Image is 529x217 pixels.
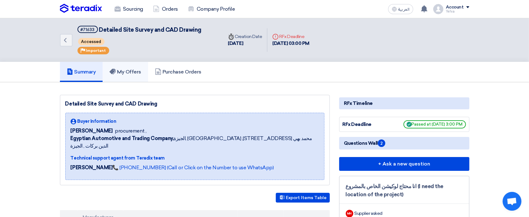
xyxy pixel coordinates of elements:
h5: Summary [67,69,96,75]
div: Open chat [503,192,521,211]
h5: Detailed Site Survey and CAD Drawing [77,26,201,34]
span: Important [86,48,106,53]
a: Company Profile [183,2,240,16]
span: الجيزة, [GEOGRAPHIC_DATA] ,[STREET_ADDRESS] محمد بهي الدين بركات , الجيزة [71,135,319,150]
b: Egyptian Automotive and Trading Company, [71,135,174,141]
img: Teradix logo [60,4,102,13]
div: Supplier asked [355,210,382,217]
a: 📞 [PHONE_NUMBER] (Call or Click on the Number to use WhatsApp) [112,165,274,171]
div: [DATE] [228,40,262,47]
div: Technical support agent from Teradix team [71,155,319,161]
span: Questions Wall [344,139,385,147]
a: Purchase Orders [148,62,208,82]
div: RFx Timeline [339,97,469,109]
a: Orders [148,2,183,16]
a: Summary [60,62,103,82]
div: Creation Date [228,33,262,40]
span: Accessed [78,38,104,45]
div: RFx Deadline [272,33,309,40]
a: My Offers [103,62,148,82]
span: العربية [398,7,409,12]
div: Yehia [446,10,469,13]
h5: Purchase Orders [155,69,201,75]
div: انا محتاج لوكيشن الخاص بالمشروع (I need the location of the project) [346,182,463,198]
div: RFx Deadline [343,121,390,128]
button: العربية [388,4,413,14]
a: Sourcing [110,2,148,16]
div: Detailed Site Survey and CAD Drawing [65,100,324,108]
span: Passed at [DATE] 3:00 PM [403,120,466,128]
span: procurement , [115,127,147,135]
h5: My Offers [110,69,141,75]
button: + Ask a new question [339,157,469,171]
span: Buyer Information [77,118,116,125]
div: #71633 [81,28,95,32]
img: profile_test.png [433,4,443,14]
span: [PERSON_NAME] [71,127,113,135]
div: [DATE] 03:00 PM [272,40,309,47]
span: 2 [378,139,385,147]
span: Detailed Site Survey and CAD Drawing [99,26,201,33]
strong: [PERSON_NAME] [71,165,113,171]
div: Account [446,5,464,10]
button: Export Items Table [276,193,330,203]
